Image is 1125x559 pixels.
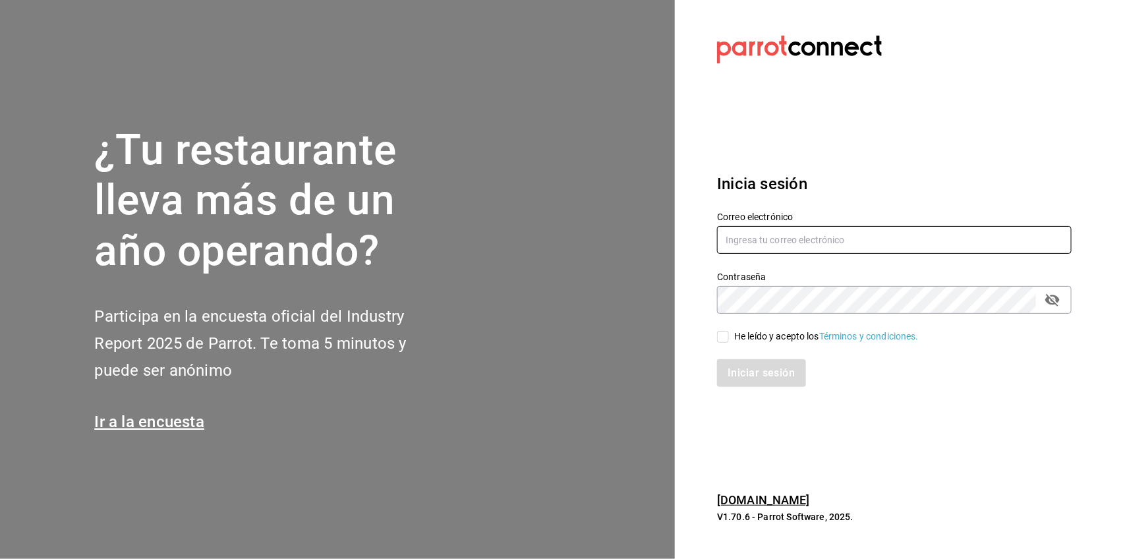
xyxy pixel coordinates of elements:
[819,331,919,341] a: Términos y condiciones.
[1041,289,1064,311] button: passwordField
[717,510,1072,523] p: V1.70.6 - Parrot Software, 2025.
[94,125,450,277] h1: ¿Tu restaurante lleva más de un año operando?
[717,226,1072,254] input: Ingresa tu correo electrónico
[717,172,1072,196] h3: Inicia sesión
[717,212,1072,221] label: Correo electrónico
[734,330,919,343] div: He leído y acepto los
[94,413,204,431] a: Ir a la encuesta
[717,493,810,507] a: [DOMAIN_NAME]
[717,272,1072,281] label: Contraseña
[94,303,450,384] h2: Participa en la encuesta oficial del Industry Report 2025 de Parrot. Te toma 5 minutos y puede se...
